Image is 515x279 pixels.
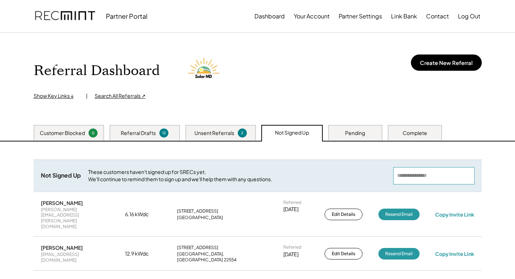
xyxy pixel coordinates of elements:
button: Your Account [294,9,330,23]
div: Partner Portal [106,12,147,20]
button: Create New Referral [411,55,482,71]
button: Dashboard [254,9,285,23]
div: These customers haven't signed up for SRECs yet. We'll continue to remind them to sign up and we'... [88,169,386,183]
div: Customer Blocked [40,130,85,137]
div: | [86,92,87,100]
div: Unsent Referrals [194,130,234,137]
button: Contact [426,9,449,23]
button: Edit Details [325,248,362,260]
div: 2 [239,130,246,136]
div: Referral Drafts [121,130,156,137]
div: Referred [283,200,301,205]
h1: Referral Dashboard [34,62,160,79]
img: recmint-logotype%403x.png [35,4,95,29]
div: 0 [90,130,96,136]
div: [PERSON_NAME] [41,244,83,251]
button: Log Out [458,9,480,23]
div: Copy Invite Link [435,250,474,257]
div: Referred [283,244,301,250]
div: Not Signed Up [275,129,309,136]
div: 12 [160,130,167,136]
div: [EMAIL_ADDRESS][DOMAIN_NAME] [41,252,110,263]
img: Solar%20MD%20LOgo.png [185,51,225,91]
div: Show Key Links ↓ [34,92,79,100]
button: Resend Email [378,209,420,220]
div: Not Signed Up [41,172,81,179]
button: Link Bank [391,9,417,23]
div: [STREET_ADDRESS] [177,208,218,214]
div: 12.9 kWdc [125,250,161,257]
div: [PERSON_NAME] [41,200,83,206]
button: Edit Details [325,209,362,220]
div: [DATE] [283,206,299,213]
div: [DATE] [283,251,299,258]
div: Pending [345,130,365,137]
button: Resend Email [378,248,420,260]
div: [GEOGRAPHIC_DATA] [177,215,223,221]
div: Copy Invite Link [435,211,474,218]
button: Partner Settings [339,9,382,23]
div: 6.16 kWdc [125,211,161,218]
div: Complete [403,130,427,137]
div: [GEOGRAPHIC_DATA], [GEOGRAPHIC_DATA] 22554 [177,251,267,262]
div: Search All Referrals ↗ [95,92,146,100]
div: [STREET_ADDRESS] [177,245,218,250]
div: [PERSON_NAME][EMAIL_ADDRESS][PERSON_NAME][DOMAIN_NAME] [41,207,110,229]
